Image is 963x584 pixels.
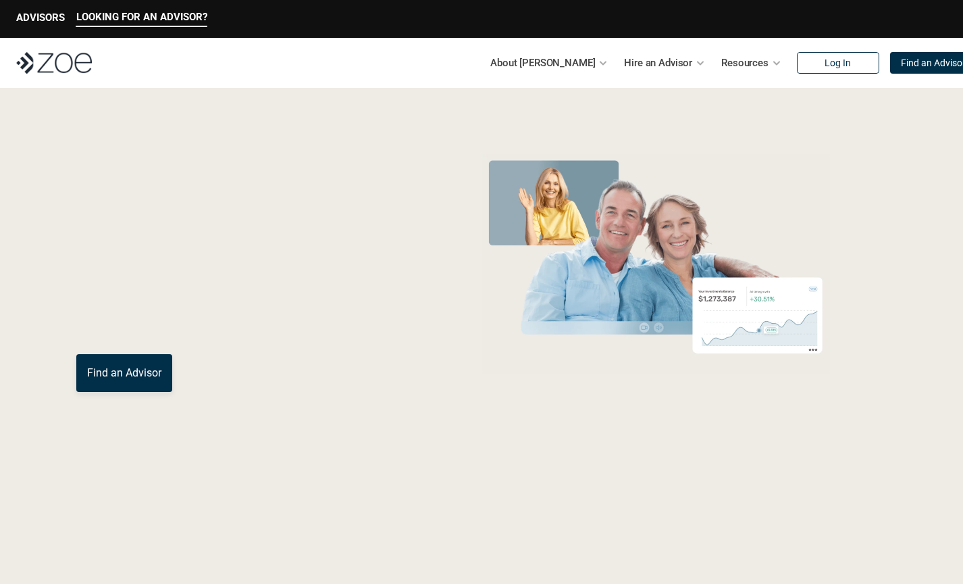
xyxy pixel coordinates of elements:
p: ADVISORS [16,11,65,24]
a: Log In [797,52,879,74]
p: You deserve an advisor you can trust. [PERSON_NAME], hire, and invest with vetted, fiduciary, fin... [76,306,425,338]
span: with a Financial Advisor [76,195,349,292]
p: Log In [825,57,851,69]
a: Find an Advisor [76,354,172,392]
em: The information in the visuals above is for illustrative purposes only and does not represent an ... [468,382,843,389]
p: About [PERSON_NAME] [490,53,595,73]
p: Find an Advisor [87,366,161,379]
span: Grow Your Wealth [76,149,377,201]
p: LOOKING FOR AN ADVISOR? [76,11,207,23]
p: Resources [721,53,769,73]
p: Hire an Advisor [624,53,692,73]
img: Zoe Financial Hero Image [475,154,835,374]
